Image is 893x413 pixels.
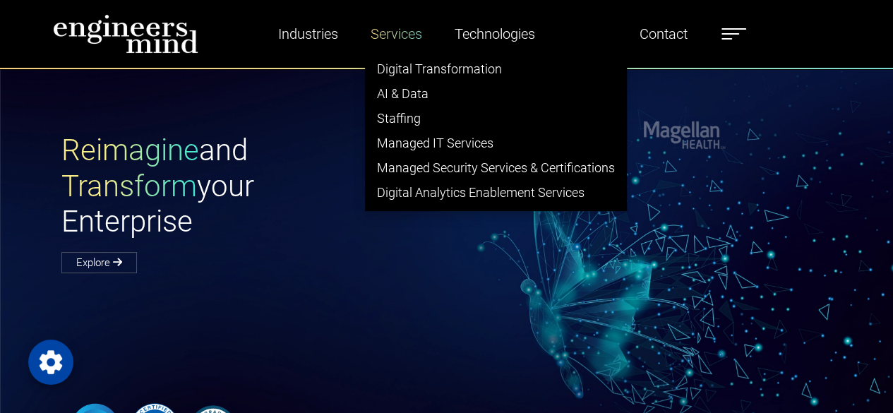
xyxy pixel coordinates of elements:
[61,169,197,203] span: Transform
[366,131,626,155] a: Managed IT Services
[53,14,198,54] img: logo
[365,18,428,50] a: Services
[366,106,626,131] a: Staffing
[366,81,626,106] a: AI & Data
[61,252,137,273] a: Explore
[366,155,626,180] a: Managed Security Services & Certifications
[365,50,627,211] ul: Industries
[366,56,626,81] a: Digital Transformation
[61,133,447,239] h1: and your Enterprise
[634,18,693,50] a: Contact
[366,180,626,205] a: Digital Analytics Enablement Services
[272,18,344,50] a: Industries
[449,18,541,50] a: Technologies
[61,133,199,167] span: Reimagine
